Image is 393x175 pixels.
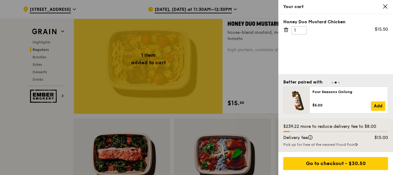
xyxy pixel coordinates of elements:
span: Go to slide 1 [332,82,333,83]
div: Four Seasons Oolong [312,89,385,94]
div: Honey Duo Mustard Chicken [283,19,388,25]
div: Go to checkout - $30.50 [283,157,388,170]
span: Go to slide 2 [335,82,337,83]
div: $15.50 [375,26,388,33]
div: Pick up for free at the nearest Food Point [283,142,388,147]
div: Your cart [283,4,388,10]
div: $5.00 [312,103,371,108]
a: Add [371,101,385,111]
div: $15.00 [364,135,392,141]
span: Go to slide 3 [338,82,340,83]
div: $239.22 more to reduce delivery fee to $8.00 [283,123,388,130]
div: Delivery fee [280,135,364,141]
div: Better paired with [283,79,323,85]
